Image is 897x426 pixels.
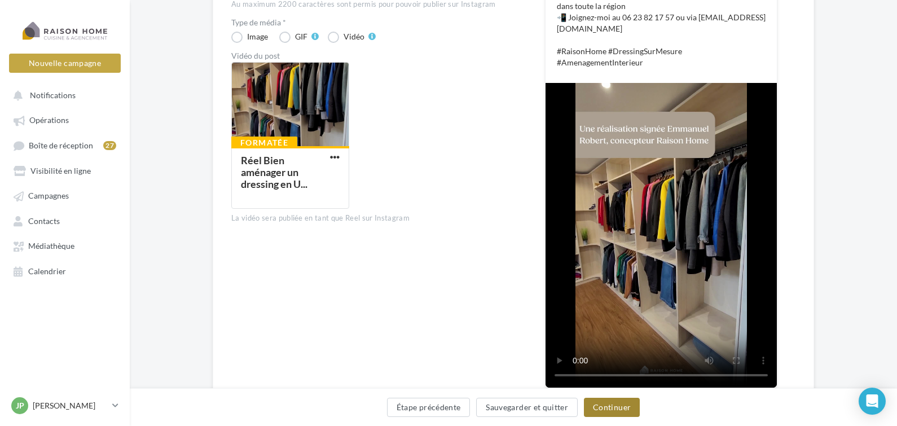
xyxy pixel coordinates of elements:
label: Type de média * [231,19,527,27]
span: Calendrier [28,266,66,276]
a: Calendrier [7,261,123,281]
span: Notifications [30,90,76,100]
a: Campagnes [7,185,123,205]
span: Campagnes [28,191,69,201]
div: Open Intercom Messenger [859,388,886,415]
a: Opérations [7,109,123,130]
div: Image [247,33,268,41]
div: GIF [295,33,307,41]
div: La vidéo sera publiée en tant que Reel sur Instagram [231,213,527,223]
button: Continuer [584,398,640,417]
span: Visibilité en ligne [30,166,91,175]
button: Sauvegarder et quitter [476,398,578,417]
a: Médiathèque [7,235,123,256]
div: 27 [103,141,116,150]
a: Visibilité en ligne [7,160,123,181]
button: Étape précédente [387,398,471,417]
span: Contacts [28,216,60,226]
button: Nouvelle campagne [9,54,121,73]
div: Vidéo [344,33,364,41]
a: Contacts [7,210,123,231]
div: Réel Bien aménager un dressing en U... [241,154,307,190]
div: Vidéo du post [231,52,527,60]
a: JP [PERSON_NAME] [9,395,121,416]
div: Formatée [231,137,297,149]
span: JP [16,400,24,411]
span: Opérations [29,116,69,125]
button: Notifications [7,85,118,105]
span: Boîte de réception [29,140,93,150]
p: [PERSON_NAME] [33,400,108,411]
a: Boîte de réception27 [7,135,123,156]
span: Médiathèque [28,241,74,251]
